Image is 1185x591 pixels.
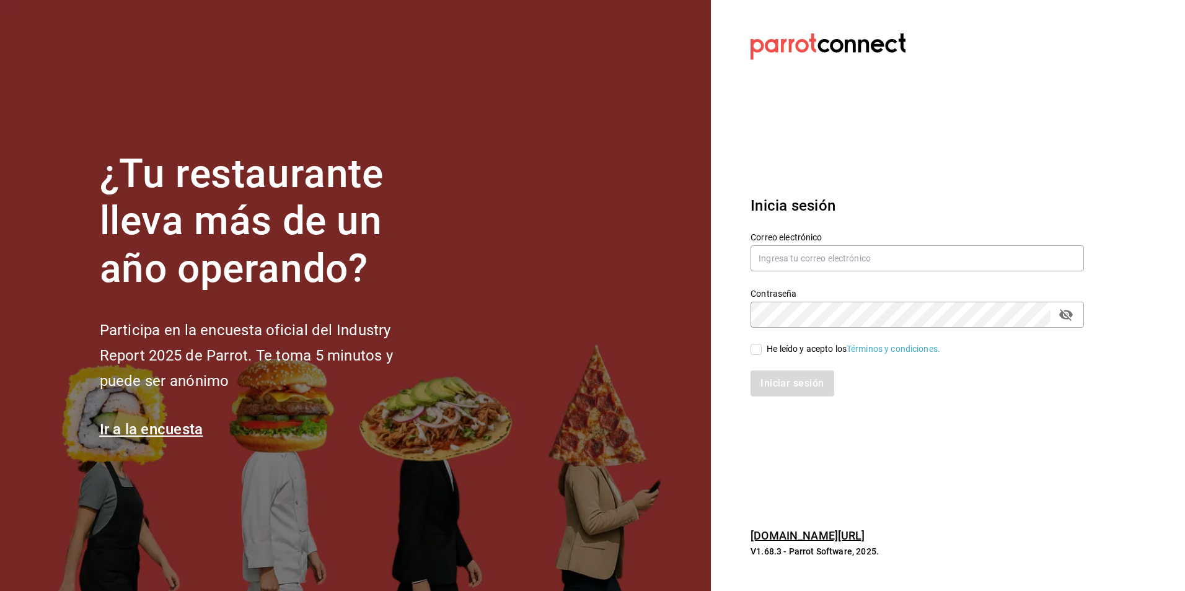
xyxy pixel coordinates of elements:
a: [DOMAIN_NAME][URL] [751,529,865,542]
h1: ¿Tu restaurante lleva más de un año operando? [100,151,434,293]
h2: Participa en la encuesta oficial del Industry Report 2025 de Parrot. Te toma 5 minutos y puede se... [100,318,434,393]
label: Contraseña [751,289,1084,297]
p: V1.68.3 - Parrot Software, 2025. [751,545,1084,558]
h3: Inicia sesión [751,195,1084,217]
a: Términos y condiciones. [847,344,940,354]
a: Ir a la encuesta [100,421,203,438]
label: Correo electrónico [751,232,1084,241]
input: Ingresa tu correo electrónico [751,245,1084,271]
div: He leído y acepto los [767,343,940,356]
button: passwordField [1055,304,1077,325]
